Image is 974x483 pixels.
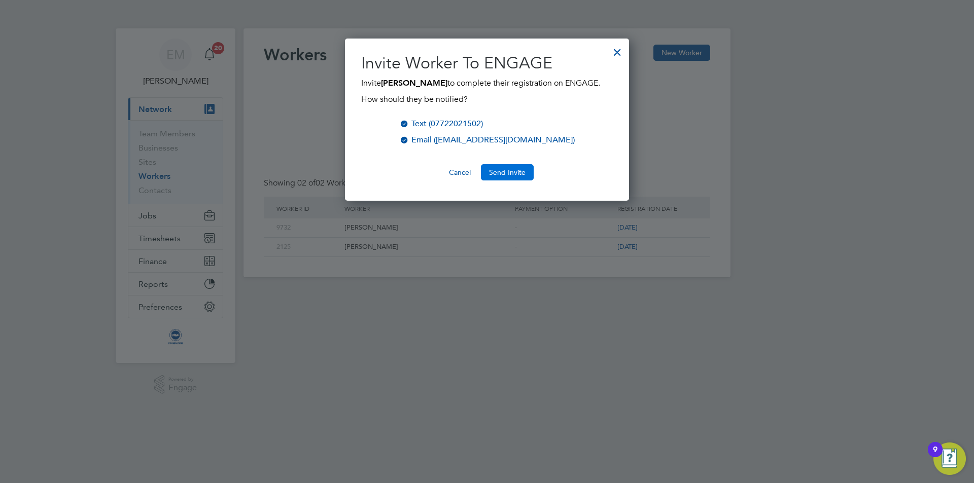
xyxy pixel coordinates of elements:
[361,53,613,74] h2: Invite Worker To ENGAGE
[481,164,534,180] button: Send Invite
[933,442,966,475] button: Open Resource Center, 9 new notifications
[361,77,613,105] div: Invite to complete their registration on ENGAGE.
[411,134,575,146] div: Email ([EMAIL_ADDRESS][DOMAIN_NAME])
[933,450,937,463] div: 9
[441,164,479,180] button: Cancel
[381,78,447,88] b: [PERSON_NAME]
[361,89,613,105] div: How should they be notified?
[411,118,483,130] div: Text (07722021502)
